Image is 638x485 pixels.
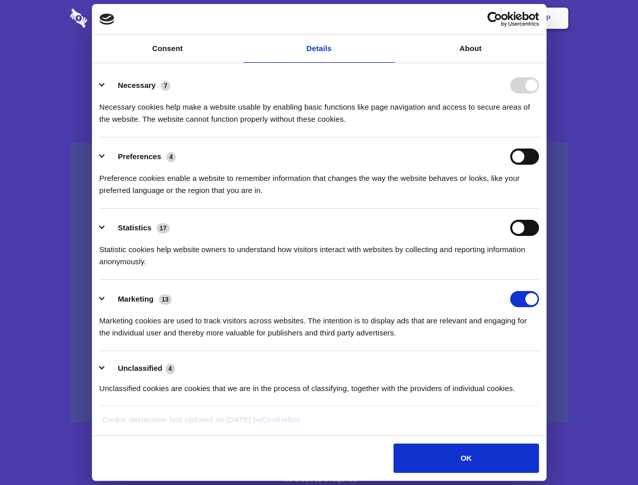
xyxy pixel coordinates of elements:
div: Necessary cookies help make a website usable by enabling basic functions like page navigation and... [100,93,539,125]
span: 4 [166,152,176,162]
a: About [395,35,547,63]
span: 7 [161,81,170,91]
button: Statistics (17) [100,220,176,236]
a: Pricing [297,3,340,34]
label: Statistics [118,223,152,232]
h1: Eliminate Slack Data Loss. [70,45,568,82]
button: Preferences (4) [100,149,182,165]
img: logo-wordmark-white-trans-d4663122ce5f474addd5e946df7df03e33cb6a1c49d2221995e7729f52c070b2.svg [70,9,157,28]
a: Usercentrics Cookiebot - opens in a new window [451,12,539,27]
button: OK [394,444,538,473]
h4: Auto-redaction of sensitive data, encrypted data sharing and self-destructing private chats. Shar... [70,92,568,125]
a: Wistia video thumbnail [70,142,568,423]
span: 17 [157,223,170,233]
span: 4 [166,364,175,374]
a: Details [243,35,395,63]
div: Statistic cookies help website owners to understand how visitors interact with websites by collec... [100,236,539,268]
label: Preferences [118,152,161,161]
button: Necessary (7) [100,77,177,93]
div: Preference cookies enable a website to remember information that changes the way the website beha... [100,165,539,197]
a: Contact [410,3,456,34]
div: Unclassified cookies are cookies that we are in the process of classifying, together with the pro... [100,375,539,395]
span: 13 [159,295,172,305]
div: Cookie declaration last updated on [DATE] by [94,414,544,433]
img: logo [100,14,115,25]
a: Consent [92,35,243,63]
div: Marketing cookies are used to track visitors across websites. The intention is to display ads tha... [100,307,539,339]
button: Unclassified (4) [100,362,181,375]
button: Marketing (13) [100,291,178,307]
iframe: Drift Widget Chat Controller [587,434,626,473]
a: Login [458,3,502,34]
label: Marketing [118,295,154,303]
label: Necessary [118,81,156,89]
a: Cookiebot [262,415,300,424]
